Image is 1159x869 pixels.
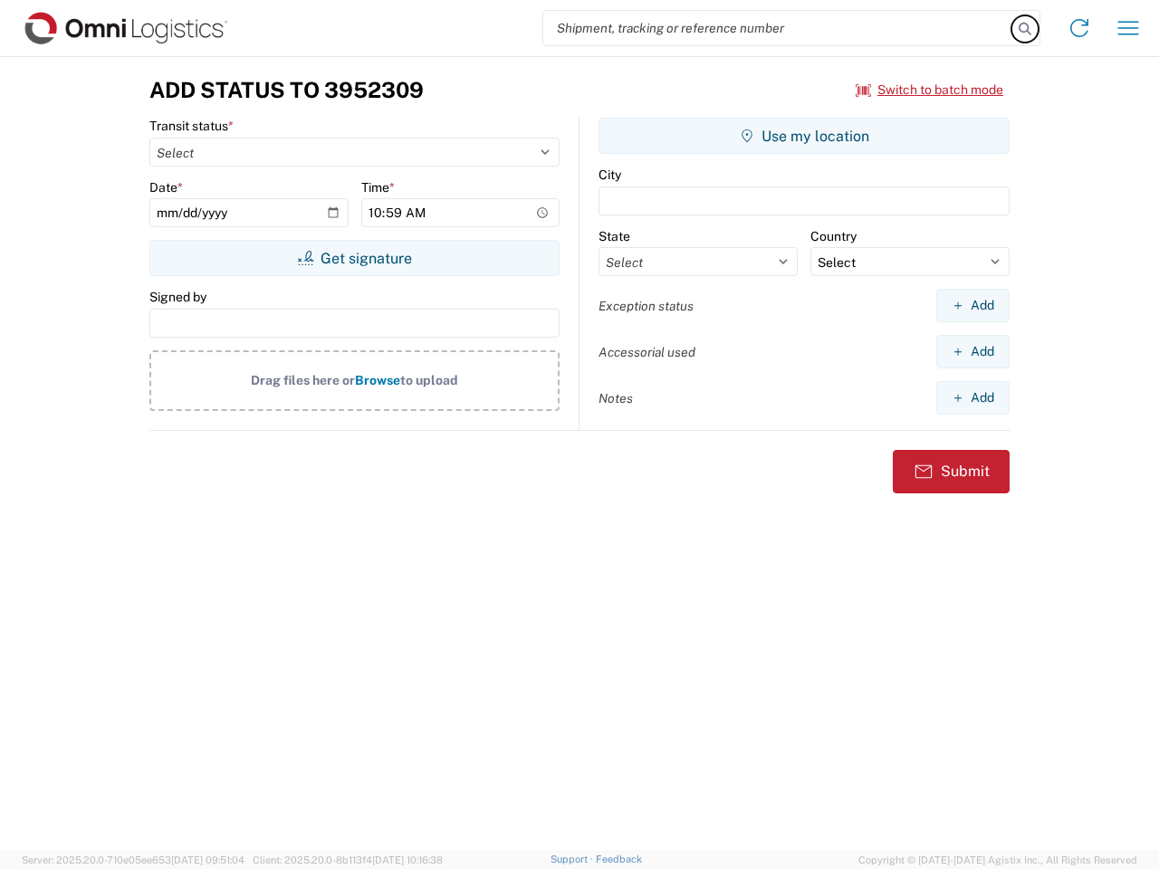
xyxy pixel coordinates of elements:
[551,854,596,864] a: Support
[856,75,1003,105] button: Switch to batch mode
[936,335,1010,368] button: Add
[251,373,355,387] span: Drag files here or
[149,118,234,134] label: Transit status
[149,240,560,276] button: Get signature
[599,298,694,314] label: Exception status
[858,852,1137,868] span: Copyright © [DATE]-[DATE] Agistix Inc., All Rights Reserved
[893,450,1010,493] button: Submit
[355,373,400,387] span: Browse
[149,179,183,196] label: Date
[361,179,395,196] label: Time
[936,289,1010,322] button: Add
[253,855,443,865] span: Client: 2025.20.0-8b113f4
[149,289,206,305] label: Signed by
[149,77,424,103] h3: Add Status to 3952309
[543,11,1012,45] input: Shipment, tracking or reference number
[171,855,244,865] span: [DATE] 09:51:04
[599,228,630,244] label: State
[599,118,1010,154] button: Use my location
[599,344,695,360] label: Accessorial used
[599,167,621,183] label: City
[22,855,244,865] span: Server: 2025.20.0-710e05ee653
[936,381,1010,415] button: Add
[810,228,857,244] label: Country
[599,390,633,406] label: Notes
[596,854,642,864] a: Feedback
[400,373,458,387] span: to upload
[372,855,443,865] span: [DATE] 10:16:38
